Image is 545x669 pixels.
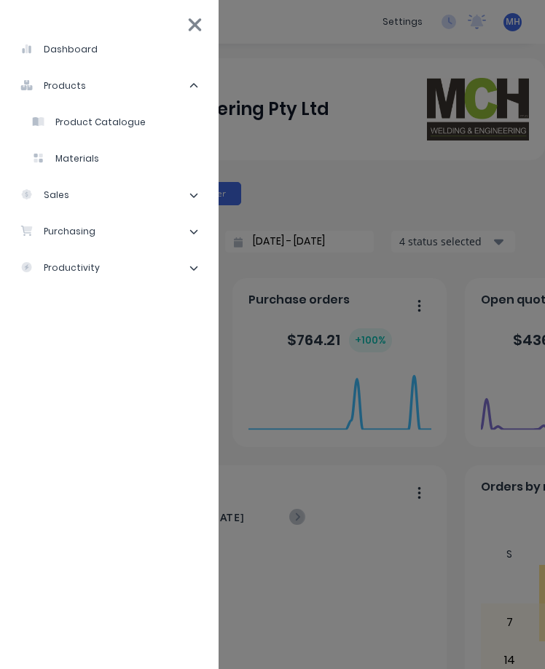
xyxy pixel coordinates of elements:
div: Product Catalogue [32,116,146,129]
div: dashboard [20,43,98,56]
div: products [20,79,86,92]
div: Materials [32,152,99,165]
div: productivity [20,261,100,274]
div: purchasing [20,225,95,238]
div: sales [20,189,69,202]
